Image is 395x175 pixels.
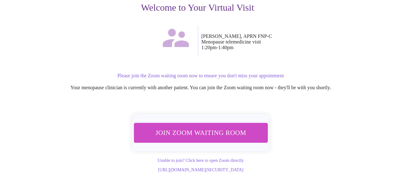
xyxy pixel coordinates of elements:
[158,167,243,172] a: [URL][DOMAIN_NAME][SECURITY_DATA]
[16,85,385,90] p: Your menopause clinician is currently with another patient. You can join the Zoom waiting room no...
[10,2,385,13] h3: Welcome to Your Virtual Visit
[141,127,261,139] span: Join Zoom Waiting Room
[201,33,385,50] p: [PERSON_NAME], APRN FNP-C Menopause telemedicine visit 1:20pm - 1:40pm
[132,123,269,143] button: Join Zoom Waiting Room
[157,158,244,163] a: Unable to join? Click here to open Zoom directly
[16,73,385,79] p: Please join the Zoom waiting room now to ensure you don't miss your appointment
